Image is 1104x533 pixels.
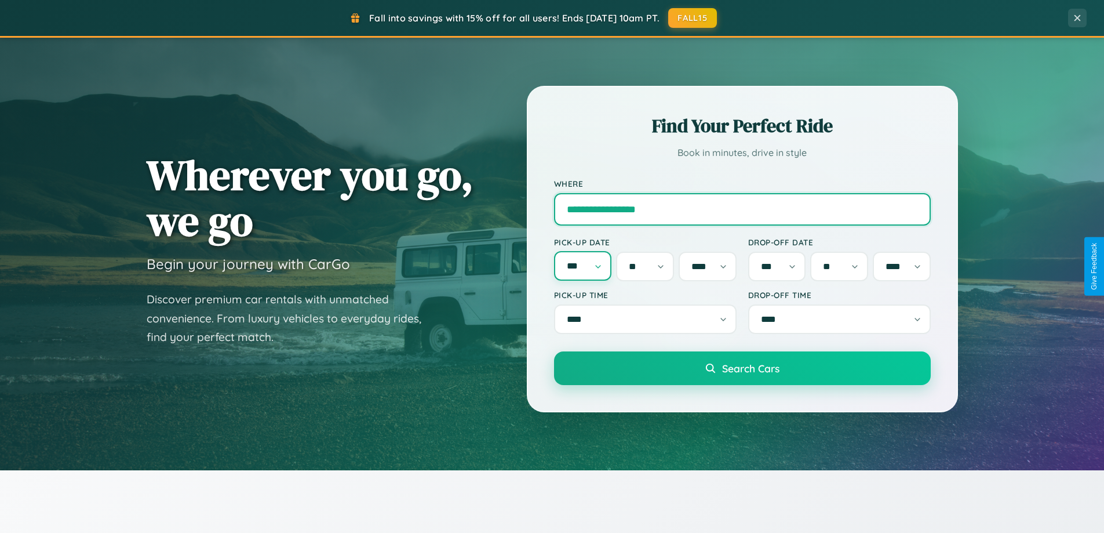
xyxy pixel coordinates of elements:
[748,237,931,247] label: Drop-off Date
[147,152,473,244] h1: Wherever you go, we go
[554,179,931,188] label: Where
[147,290,436,347] p: Discover premium car rentals with unmatched convenience. From luxury vehicles to everyday rides, ...
[668,8,717,28] button: FALL15
[147,255,350,273] h3: Begin your journey with CarGo
[1090,243,1098,290] div: Give Feedback
[554,290,737,300] label: Pick-up Time
[554,351,931,385] button: Search Cars
[748,290,931,300] label: Drop-off Time
[554,144,931,161] p: Book in minutes, drive in style
[369,12,660,24] span: Fall into savings with 15% off for all users! Ends [DATE] 10am PT.
[554,237,737,247] label: Pick-up Date
[722,362,779,375] span: Search Cars
[554,113,931,139] h2: Find Your Perfect Ride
